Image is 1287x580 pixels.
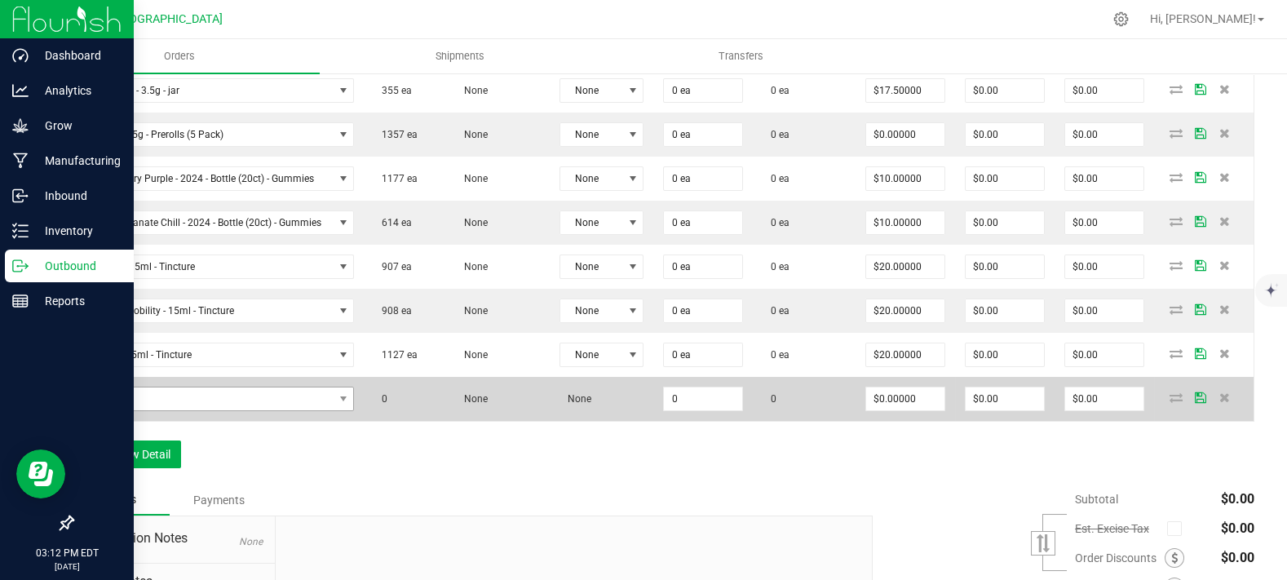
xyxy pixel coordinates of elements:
span: Save Order Detail [1188,172,1213,182]
span: 0 ea [763,261,789,272]
span: Hi, [PERSON_NAME]! [1150,12,1256,25]
input: 0 [664,255,742,278]
input: 0 [1065,299,1143,322]
span: None [456,393,488,405]
iframe: Resource center [16,449,65,498]
span: Orders [142,49,217,64]
p: Grow [29,116,126,135]
span: $0.00 [1221,491,1254,507]
span: 907 ea [374,261,412,272]
span: 1177 ea [374,173,418,184]
input: 0 [866,167,944,190]
span: Delete Order Detail [1213,304,1237,314]
input: 0 [664,343,742,366]
input: 0 [966,299,1044,322]
p: Outbound [29,256,126,276]
span: Mac - 3.5g - Prerolls (5 Pack) [84,123,334,146]
span: Sleep - 15ml - Tincture [84,255,334,278]
span: Pomegranate Chill - 2024 - Bottle (20ct) - Gummies [84,211,334,234]
span: 0 ea [763,305,789,317]
span: None [456,217,488,228]
span: Bliss - 15ml - Tincture [84,343,334,366]
input: 0 [866,343,944,366]
inline-svg: Dashboard [12,47,29,64]
span: NO DATA FOUND [83,387,355,411]
span: Delete Order Detail [1213,216,1237,226]
span: Delete Order Detail [1213,172,1237,182]
span: None [560,167,622,190]
span: None [560,255,622,278]
span: 0 [763,393,776,405]
a: Shipments [320,39,600,73]
span: 0 ea [763,349,789,361]
input: 0 [1065,343,1143,366]
span: None [560,343,622,366]
p: Inbound [29,186,126,206]
p: Inventory [29,221,126,241]
a: Orders [39,39,320,73]
inline-svg: Outbound [12,258,29,274]
span: Save Order Detail [1188,304,1213,314]
inline-svg: Reports [12,293,29,309]
input: 0 [866,387,944,410]
p: Dashboard [29,46,126,65]
span: None [456,305,488,317]
input: 0 [664,123,742,146]
span: None [456,349,488,361]
input: 0 [866,255,944,278]
inline-svg: Manufacturing [12,153,29,169]
span: 1357 ea [374,129,418,140]
span: Calculate excise tax [1167,518,1189,540]
span: 0 ea [763,217,789,228]
input: 0 [966,387,1044,410]
span: Raspberry Purple - 2024 - Bottle (20ct) - Gummies [84,167,334,190]
input: 0 [1065,255,1143,278]
p: [DATE] [7,560,126,573]
span: None [456,85,488,96]
span: None [239,536,263,547]
input: 0 [1065,123,1143,146]
span: Save Order Detail [1188,84,1213,94]
p: Reports [29,291,126,311]
span: Transfers [697,49,785,64]
span: Delete Order Detail [1213,348,1237,358]
span: 0 ea [763,129,789,140]
p: 03:12 PM EDT [7,546,126,560]
input: 0 [1065,387,1143,410]
input: 0 [1065,79,1143,102]
span: Destination Notes [85,529,263,548]
span: $0.00 [1221,520,1254,536]
span: Mimosa - 3.5g - jar [84,79,334,102]
span: None [560,79,622,102]
span: Est. Excise Tax [1075,522,1161,535]
span: Save Order Detail [1188,128,1213,138]
input: 0 [664,211,742,234]
inline-svg: Inbound [12,188,29,204]
span: Super Mobility - 15ml - Tincture [84,299,334,322]
span: [GEOGRAPHIC_DATA] [111,12,223,26]
span: 1127 ea [374,349,418,361]
span: None [560,123,622,146]
span: None [559,393,591,405]
input: 0 [966,123,1044,146]
inline-svg: Inventory [12,223,29,239]
span: 0 [374,393,387,405]
p: Manufacturing [29,151,126,170]
inline-svg: Analytics [12,82,29,99]
span: None [456,129,488,140]
span: None [560,299,622,322]
span: Delete Order Detail [1213,128,1237,138]
div: Manage settings [1111,11,1131,27]
input: 0 [966,211,1044,234]
input: 0 [966,79,1044,102]
span: 614 ea [374,217,412,228]
input: 0 [866,299,944,322]
span: None [456,173,488,184]
span: None [456,261,488,272]
span: 908 ea [374,305,412,317]
span: Delete Order Detail [1213,392,1237,402]
span: Delete Order Detail [1213,260,1237,270]
span: Save Order Detail [1188,216,1213,226]
input: 0 [866,211,944,234]
div: Payments [170,485,268,515]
